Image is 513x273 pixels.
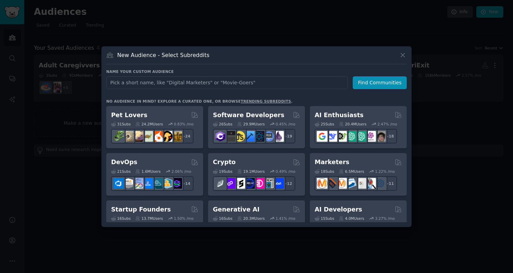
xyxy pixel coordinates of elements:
[315,205,362,214] h2: AI Developers
[111,169,130,174] div: 21 Sub s
[171,178,182,189] img: PlatformEngineers
[382,176,397,191] div: + 11
[106,69,407,74] h3: Name your custom audience
[336,178,347,189] img: AskMarketing
[171,131,182,142] img: dogbreed
[111,111,147,120] h2: Pet Lovers
[276,122,295,126] div: 0.45 % /mo
[234,131,245,142] img: learnjavascript
[111,216,130,221] div: 16 Sub s
[174,122,193,126] div: 0.83 % /mo
[213,111,284,120] h2: Software Developers
[254,131,264,142] img: reactnative
[213,205,260,214] h2: Generative AI
[317,131,327,142] img: GoogleGeminiAI
[355,178,366,189] img: googleads
[111,158,137,167] h2: DevOps
[172,169,191,174] div: 2.06 % /mo
[377,122,397,126] div: 2.47 % /mo
[382,129,397,143] div: + 18
[234,178,245,189] img: ethstaker
[315,158,349,167] h2: Marketers
[244,178,255,189] img: web3
[273,131,284,142] img: elixir
[123,178,134,189] img: AWS_Certified_Experts
[353,76,407,89] button: Find Communities
[213,122,232,126] div: 26 Sub s
[276,216,295,221] div: 1.41 % /mo
[133,178,143,189] img: Docker_DevOps
[135,216,163,221] div: 13.7M Users
[263,131,274,142] img: AskComputerScience
[375,169,395,174] div: 1.22 % /mo
[213,158,236,167] h2: Crypto
[135,122,163,126] div: 24.2M Users
[355,131,366,142] img: chatgpt_prompts_
[237,169,264,174] div: 19.1M Users
[135,169,161,174] div: 1.6M Users
[174,216,193,221] div: 1.50 % /mo
[281,176,295,191] div: + 12
[225,131,235,142] img: software
[365,131,376,142] img: OpenAIDev
[339,122,366,126] div: 20.4M Users
[244,131,255,142] img: iOSProgramming
[133,131,143,142] img: leopardgeckos
[111,122,130,126] div: 31 Sub s
[179,176,193,191] div: + 14
[346,131,357,142] img: chatgpt_promptDesign
[375,178,386,189] img: OnlineMarketing
[281,129,295,143] div: + 19
[375,216,395,221] div: 3.27 % /mo
[215,178,226,189] img: ethfinance
[254,178,264,189] img: defiblockchain
[315,111,363,120] h2: AI Enthusiasts
[317,178,327,189] img: content_marketing
[215,131,226,142] img: csharp
[113,178,124,189] img: azuredevops
[152,131,163,142] img: cockatiel
[326,131,337,142] img: DeepSeek
[237,122,264,126] div: 29.9M Users
[106,76,348,89] input: Pick a short name, like "Digital Marketers" or "Movie-Goers"
[339,216,364,221] div: 4.0M Users
[142,131,153,142] img: turtle
[213,216,232,221] div: 16 Sub s
[225,178,235,189] img: 0xPolygon
[142,178,153,189] img: DevOpsLinks
[213,169,232,174] div: 19 Sub s
[152,178,163,189] img: platformengineering
[241,99,291,103] a: trending subreddits
[113,131,124,142] img: herpetology
[315,122,334,126] div: 25 Sub s
[179,129,193,143] div: + 24
[123,131,134,142] img: ballpython
[273,178,284,189] img: defi_
[111,205,171,214] h2: Startup Founders
[106,99,292,104] div: No audience in mind? Explore a curated one, or browse .
[346,178,357,189] img: Emailmarketing
[336,131,347,142] img: AItoolsCatalog
[315,169,334,174] div: 18 Sub s
[276,169,295,174] div: 0.49 % /mo
[237,216,264,221] div: 20.3M Users
[365,178,376,189] img: MarketingResearch
[117,51,209,59] h3: New Audience - Select Subreddits
[162,131,172,142] img: PetAdvice
[326,178,337,189] img: bigseo
[315,216,334,221] div: 15 Sub s
[339,169,364,174] div: 6.5M Users
[375,131,386,142] img: ArtificalIntelligence
[162,178,172,189] img: aws_cdk
[263,178,274,189] img: CryptoNews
